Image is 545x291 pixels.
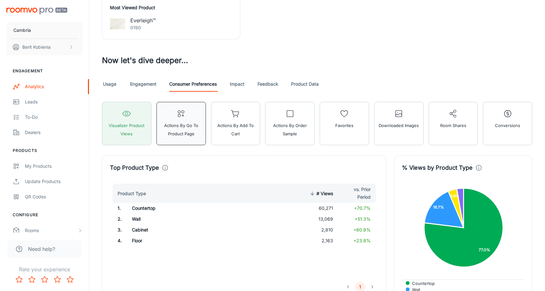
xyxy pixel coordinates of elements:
td: 13,069 [298,214,338,224]
div: Rooms [25,227,77,234]
button: Room Shares [429,102,478,145]
div: Update Products [25,178,83,185]
a: Engagement [130,76,156,92]
button: Actions by Order sample [265,102,315,145]
h4: Top Product Type [110,163,159,172]
a: Feedback [258,76,278,92]
span: Room Shares [440,121,466,130]
td: Wall [127,214,245,224]
img: Everleigh™ [110,16,125,32]
button: Rate 3 star [38,273,51,286]
button: Actions by Add to Cart [211,102,260,145]
p: Berit Kobienia [22,44,51,51]
button: Rate 5 star [64,273,76,286]
h3: Now let's dive deeper... [102,55,532,66]
td: Floor [127,235,245,246]
div: To-do [25,114,83,121]
h4: Most Viewed Product [110,4,232,11]
p: Everleigh™ [130,17,156,24]
span: Visualizer Product Views [106,121,147,138]
button: Actions by Go To Product Page [156,102,206,145]
span: Actions by Go To Product Page [161,121,202,138]
span: +70.7% [354,205,371,211]
img: Roomvo PRO Beta [6,8,67,14]
button: Rate 1 star [13,273,25,286]
span: +23.8% [353,238,371,243]
span: Product Type [118,190,154,197]
div: Dealers [25,129,83,136]
td: 2,810 [298,224,338,235]
div: Analytics [25,83,83,90]
td: 1 . [110,203,127,214]
div: My Products [25,163,83,170]
button: Favorites [320,102,369,145]
button: Downloaded Images [374,102,424,145]
span: Need help? [28,245,55,253]
button: Rate 4 star [51,273,64,286]
td: 4 . [110,235,127,246]
p: Rate your experience [5,266,84,273]
a: Usage [102,76,117,92]
button: Visualizer Product Views [102,102,151,145]
span: Favorites [335,121,353,130]
span: Downloaded Images [379,121,419,130]
span: +51.3% [355,216,371,222]
td: Cabinet [127,224,245,235]
span: Actions by Order sample [269,121,310,138]
button: Berit Kobienia [6,39,83,55]
p: 0190 [130,24,156,31]
span: Actions by Add to Cart [215,121,256,138]
span: +60.8% [353,227,371,232]
td: 2,163 [298,235,338,246]
td: 2 . [110,214,127,224]
td: 60,271 [298,203,338,214]
button: Rate 2 star [25,273,38,286]
p: Cambria [13,27,31,34]
a: Consumer Preferences [169,76,217,92]
td: Countertop [127,203,245,214]
span: # Views [308,190,333,197]
span: vs. Prior Period [343,186,371,201]
span: Countertop [407,280,435,286]
button: Conversions [483,102,532,145]
h4: % Views by Product Type [402,163,473,172]
span: Conversions [495,121,520,130]
a: Impact [229,76,245,92]
td: 3 . [110,224,127,235]
button: Cambria [6,22,83,39]
div: QR Codes [25,193,83,200]
div: Leads [25,98,83,105]
a: Product Data [291,76,319,92]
